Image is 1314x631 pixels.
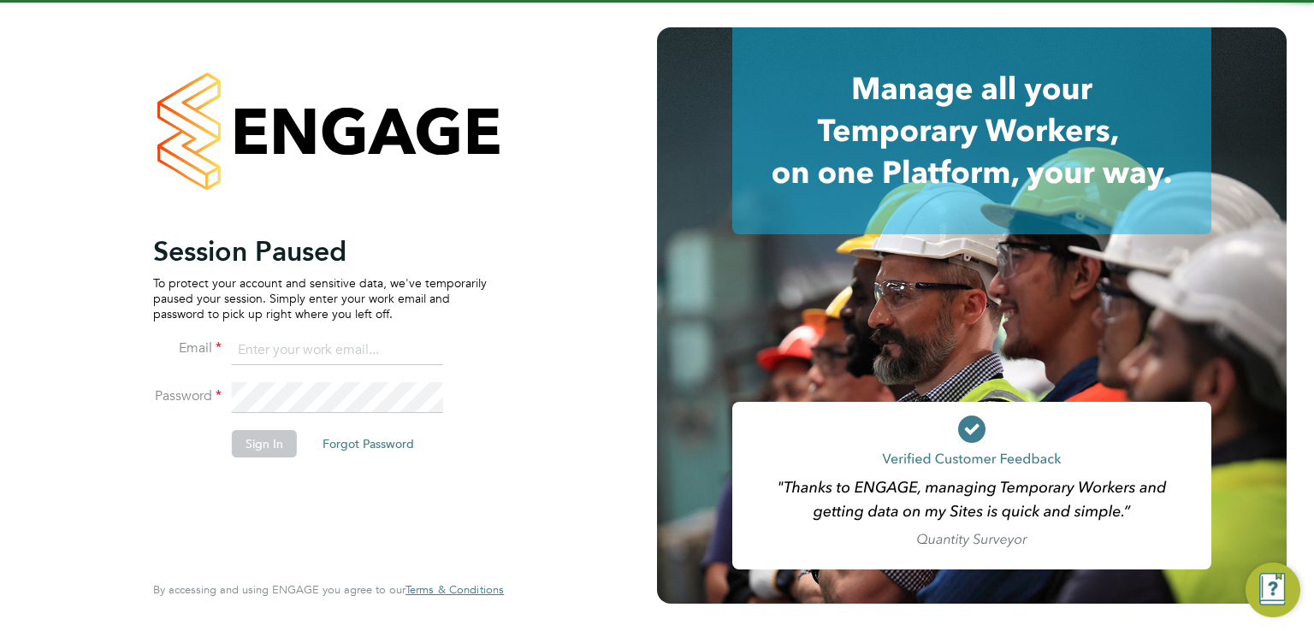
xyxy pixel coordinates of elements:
label: Email [153,339,222,357]
a: Terms & Conditions [405,583,504,597]
button: Sign In [232,430,297,457]
h2: Session Paused [153,234,487,268]
button: Engage Resource Center [1246,563,1300,617]
p: To protect your account and sensitive data, we've temporarily paused your session. Simply enter y... [153,275,487,322]
span: By accessing and using ENGAGE you agree to our [153,582,504,597]
input: Enter your work email... [232,335,443,366]
button: Forgot Password [309,430,428,457]
label: Password [153,387,222,405]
